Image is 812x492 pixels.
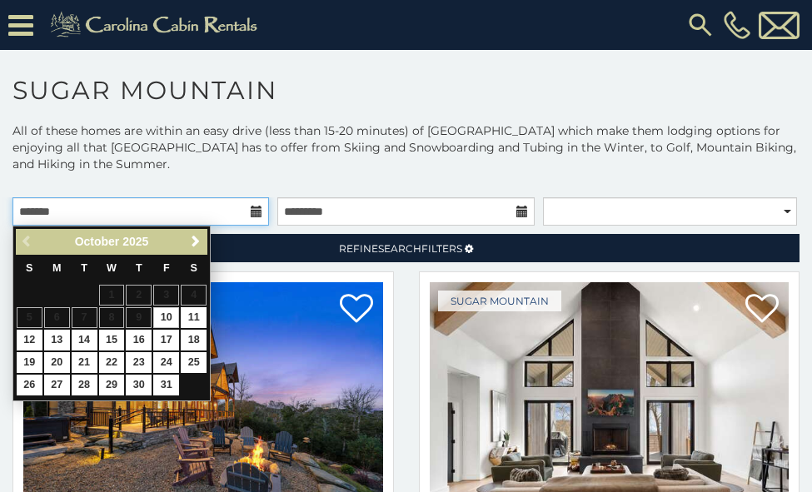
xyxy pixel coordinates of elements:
[720,11,755,39] a: [PHONE_NUMBER]
[72,330,97,350] a: 14
[42,8,271,42] img: Khaki-logo.png
[378,242,421,255] span: Search
[44,330,70,350] a: 13
[163,262,170,274] span: Friday
[191,262,197,274] span: Saturday
[81,262,87,274] span: Tuesday
[126,352,152,373] a: 23
[685,10,715,40] img: search-regular.svg
[75,235,120,248] span: October
[99,330,125,350] a: 15
[122,235,148,248] span: 2025
[12,234,800,262] a: RefineSearchFilters
[181,352,207,373] a: 25
[44,352,70,373] a: 20
[52,262,62,274] span: Monday
[153,307,179,328] a: 10
[136,262,142,274] span: Thursday
[153,375,179,395] a: 31
[99,375,125,395] a: 29
[99,352,125,373] a: 22
[17,375,42,395] a: 26
[126,330,152,350] a: 16
[107,262,117,274] span: Wednesday
[72,375,97,395] a: 28
[438,291,561,311] a: Sugar Mountain
[339,242,462,255] span: Refine Filters
[17,330,42,350] a: 12
[340,292,373,327] a: Add to favorites
[72,352,97,373] a: 21
[181,330,207,350] a: 18
[181,307,207,328] a: 11
[26,262,32,274] span: Sunday
[44,375,70,395] a: 27
[189,235,202,248] span: Next
[185,231,206,252] a: Next
[745,292,779,327] a: Add to favorites
[126,375,152,395] a: 30
[153,330,179,350] a: 17
[17,352,42,373] a: 19
[153,352,179,373] a: 24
